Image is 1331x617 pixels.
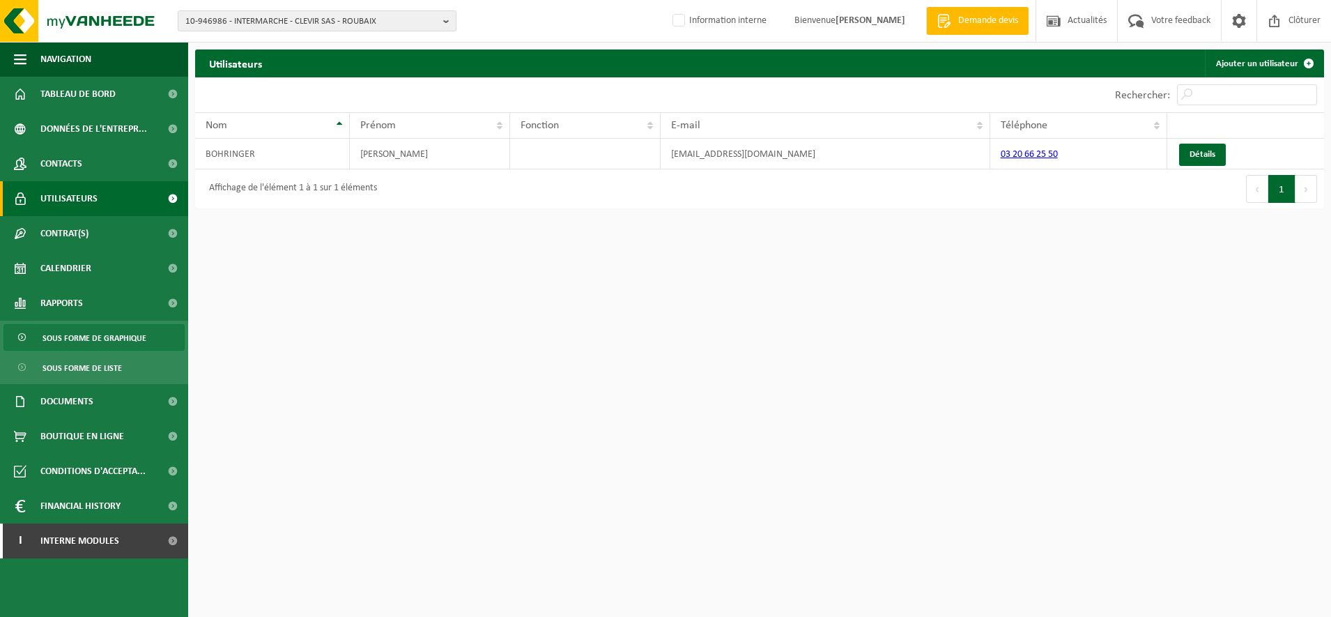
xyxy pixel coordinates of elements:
[1115,90,1170,101] label: Rechercher:
[3,354,185,381] a: Sous forme de liste
[1295,175,1317,203] button: Next
[1001,120,1047,131] span: Téléphone
[40,384,93,419] span: Documents
[40,216,89,251] span: Contrat(s)
[40,251,91,286] span: Calendrier
[40,286,83,321] span: Rapports
[43,355,122,381] span: Sous forme de liste
[40,146,82,181] span: Contacts
[40,112,147,146] span: Données de l'entrepr...
[40,524,119,558] span: Interne modules
[926,7,1029,35] a: Demande devis
[40,489,121,524] span: Financial History
[40,181,98,216] span: Utilisateurs
[195,139,350,169] td: BOHRINGER
[670,10,767,31] label: Information interne
[350,139,509,169] td: [PERSON_NAME]
[40,77,116,112] span: Tableau de bord
[671,120,700,131] span: E-mail
[836,15,905,26] strong: [PERSON_NAME]
[206,120,227,131] span: Nom
[195,49,276,77] h2: Utilisateurs
[14,524,26,558] span: I
[1001,149,1058,160] a: 03 20 66 25 50
[40,419,124,454] span: Boutique en ligne
[661,139,990,169] td: [EMAIL_ADDRESS][DOMAIN_NAME]
[1179,144,1226,166] a: Détails
[202,176,377,201] div: Affichage de l'élément 1 à 1 sur 1 éléments
[1268,175,1295,203] button: 1
[521,120,559,131] span: Fonction
[1246,175,1268,203] button: Previous
[1205,49,1323,77] a: Ajouter un utilisateur
[185,11,438,32] span: 10-946986 - INTERMARCHE - CLEVIR SAS - ROUBAIX
[360,120,396,131] span: Prénom
[43,325,146,351] span: Sous forme de graphique
[40,454,146,489] span: Conditions d'accepta...
[3,324,185,351] a: Sous forme de graphique
[955,14,1022,28] span: Demande devis
[178,10,456,31] button: 10-946986 - INTERMARCHE - CLEVIR SAS - ROUBAIX
[40,42,91,77] span: Navigation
